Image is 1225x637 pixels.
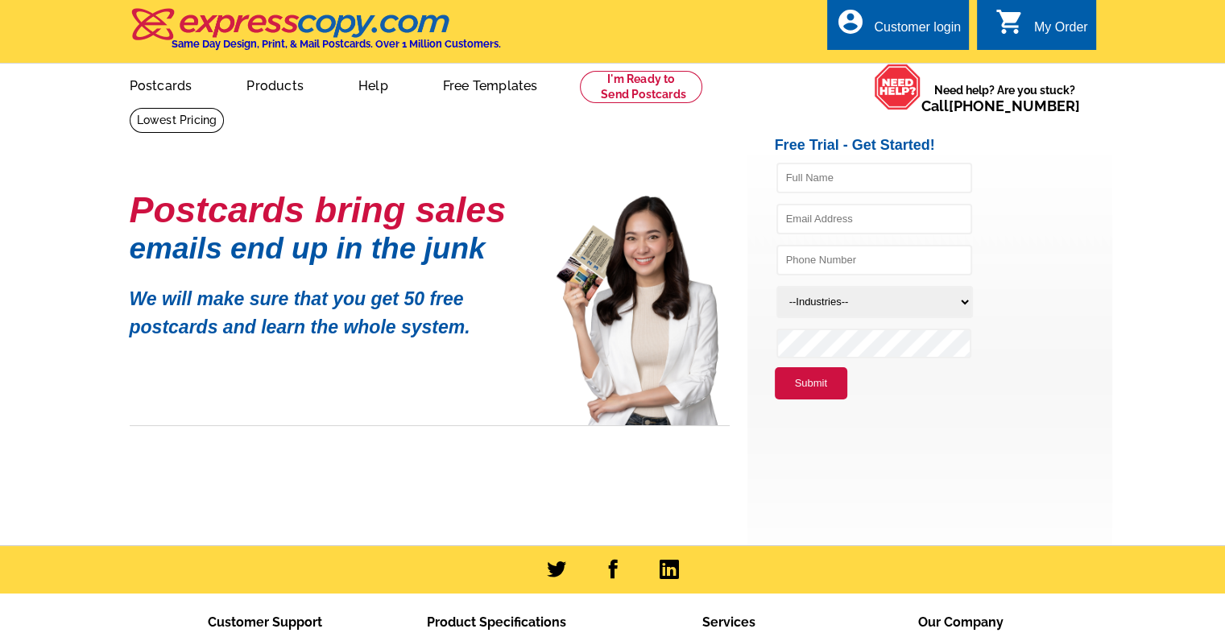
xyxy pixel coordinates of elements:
[995,7,1024,36] i: shopping_cart
[221,65,329,103] a: Products
[776,204,972,234] input: Email Address
[874,64,921,110] img: help
[104,65,218,103] a: Postcards
[995,18,1088,38] a: shopping_cart My Order
[130,240,532,257] h1: emails end up in the junk
[874,20,961,43] div: Customer login
[835,18,961,38] a: account_circle Customer login
[775,367,847,399] button: Submit
[427,614,566,630] span: Product Specifications
[702,614,755,630] span: Services
[130,19,501,50] a: Same Day Design, Print, & Mail Postcards. Over 1 Million Customers.
[130,196,532,224] h1: Postcards bring sales
[172,38,501,50] h4: Same Day Design, Print, & Mail Postcards. Over 1 Million Customers.
[1034,20,1088,43] div: My Order
[776,245,972,275] input: Phone Number
[776,163,972,193] input: Full Name
[921,82,1088,114] span: Need help? Are you stuck?
[130,273,532,341] p: We will make sure that you get 50 free postcards and learn the whole system.
[918,614,1004,630] span: Our Company
[921,97,1080,114] span: Call
[835,7,864,36] i: account_circle
[949,97,1080,114] a: [PHONE_NUMBER]
[208,614,322,630] span: Customer Support
[333,65,414,103] a: Help
[417,65,564,103] a: Free Templates
[775,137,1112,155] h2: Free Trial - Get Started!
